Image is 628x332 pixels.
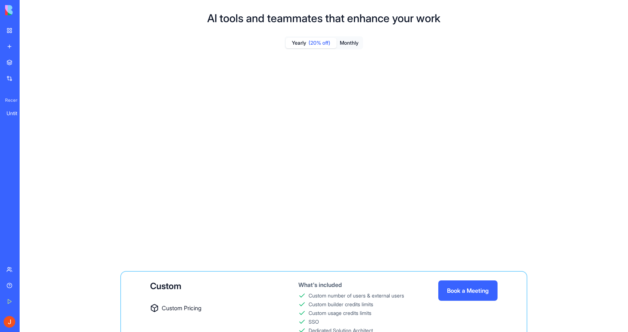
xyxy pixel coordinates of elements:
div: Custom [150,280,266,292]
h1: AI tools and teammates that enhance your work [207,12,440,25]
span: Recent [2,97,17,103]
div: Untitled App [7,110,27,117]
img: logo [5,5,50,15]
div: What's included [298,280,406,289]
div: SSO [309,318,319,325]
button: Book a Meeting [438,280,498,301]
div: Custom usage credits limits [309,309,371,317]
img: ACg8ocLBimfY7BlJ0jcFYR_XGCBag-F7u0uO8629eRd9e71mg1HGog=s96-c [4,316,15,328]
div: Custom builder credits limits [309,301,373,308]
button: Monthly [337,38,362,48]
span: Custom Pricing [162,304,201,312]
span: (20% off) [309,39,330,46]
button: Yearly [286,38,337,48]
a: Untitled App [2,106,31,121]
div: Custom number of users & external users [309,292,404,299]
